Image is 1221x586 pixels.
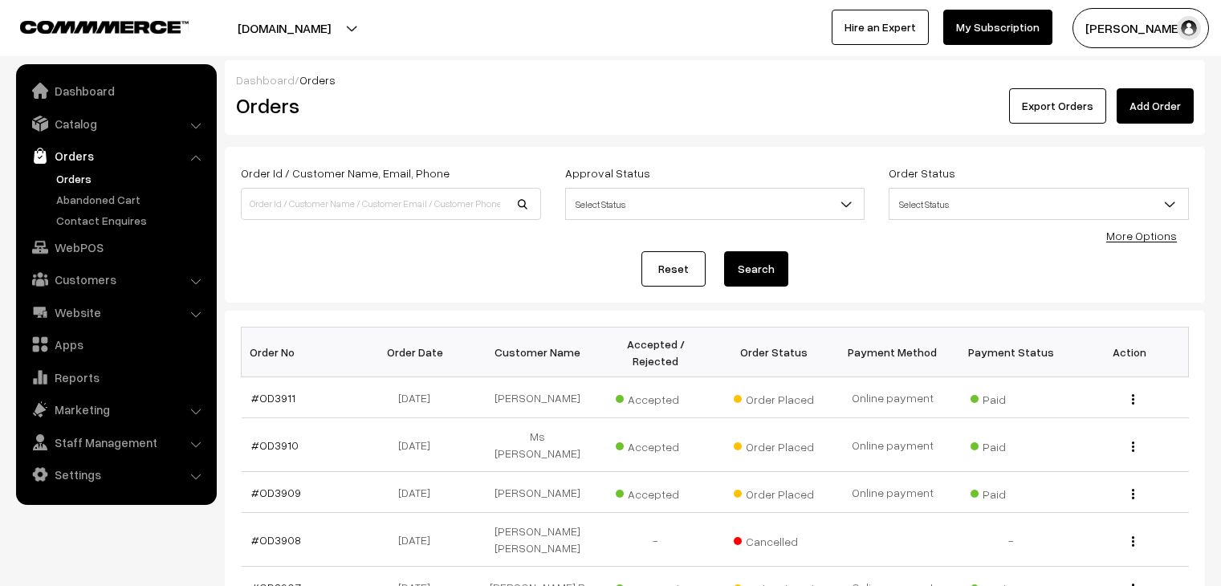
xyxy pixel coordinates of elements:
button: [PERSON_NAME] C [1072,8,1209,48]
img: Menu [1132,442,1134,452]
a: More Options [1106,229,1177,242]
img: Menu [1132,489,1134,499]
a: #OD3910 [251,438,299,452]
a: Reports [20,363,211,392]
td: [PERSON_NAME] [478,472,597,513]
td: - [952,513,1071,567]
a: Dashboard [236,73,295,87]
td: [DATE] [360,377,478,418]
th: Payment Status [952,328,1071,377]
a: Marketing [20,395,211,424]
a: Contact Enquires [52,212,211,229]
a: #OD3909 [251,486,301,499]
span: Order Placed [734,434,814,455]
a: Catalog [20,109,211,138]
img: Menu [1132,394,1134,405]
td: [PERSON_NAME] [478,377,597,418]
th: Payment Method [833,328,952,377]
button: Export Orders [1009,88,1106,124]
th: Action [1070,328,1189,377]
label: Approval Status [565,165,650,181]
label: Order Id / Customer Name, Email, Phone [241,165,450,181]
th: Order Date [360,328,478,377]
a: Abandoned Cart [52,191,211,208]
span: Accepted [616,387,696,408]
th: Customer Name [478,328,597,377]
span: Orders [299,73,336,87]
span: Select Status [889,190,1188,218]
a: Reset [641,251,706,287]
a: Apps [20,330,211,359]
span: Paid [971,387,1051,408]
a: My Subscription [943,10,1052,45]
a: WebPOS [20,233,211,262]
a: Orders [52,170,211,187]
span: Accepted [616,482,696,503]
button: [DOMAIN_NAME] [181,8,387,48]
span: Select Status [889,188,1189,220]
a: Settings [20,460,211,489]
a: Website [20,298,211,327]
th: Order Status [715,328,834,377]
span: Order Placed [734,387,814,408]
a: Customers [20,265,211,294]
td: Online payment [833,418,952,472]
span: Select Status [566,190,865,218]
td: Ms [PERSON_NAME] [478,418,597,472]
input: Order Id / Customer Name / Customer Email / Customer Phone [241,188,541,220]
span: Accepted [616,434,696,455]
span: Select Status [565,188,865,220]
img: Menu [1132,536,1134,547]
td: - [596,513,715,567]
span: Cancelled [734,529,814,550]
td: [DATE] [360,418,478,472]
a: COMMMERCE [20,16,161,35]
td: Online payment [833,472,952,513]
td: [PERSON_NAME] [PERSON_NAME] [478,513,597,567]
a: #OD3908 [251,533,301,547]
a: Hire an Expert [832,10,929,45]
a: Add Order [1117,88,1194,124]
span: Order Placed [734,482,814,503]
a: Orders [20,141,211,170]
span: Paid [971,482,1051,503]
div: / [236,71,1194,88]
button: Search [724,251,788,287]
img: COMMMERCE [20,21,189,33]
img: user [1177,16,1201,40]
td: [DATE] [360,513,478,567]
a: Dashboard [20,76,211,105]
td: [DATE] [360,472,478,513]
a: #OD3911 [251,391,295,405]
td: Online payment [833,377,952,418]
th: Accepted / Rejected [596,328,715,377]
span: Paid [971,434,1051,455]
a: Staff Management [20,428,211,457]
h2: Orders [236,93,539,118]
label: Order Status [889,165,955,181]
th: Order No [242,328,360,377]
